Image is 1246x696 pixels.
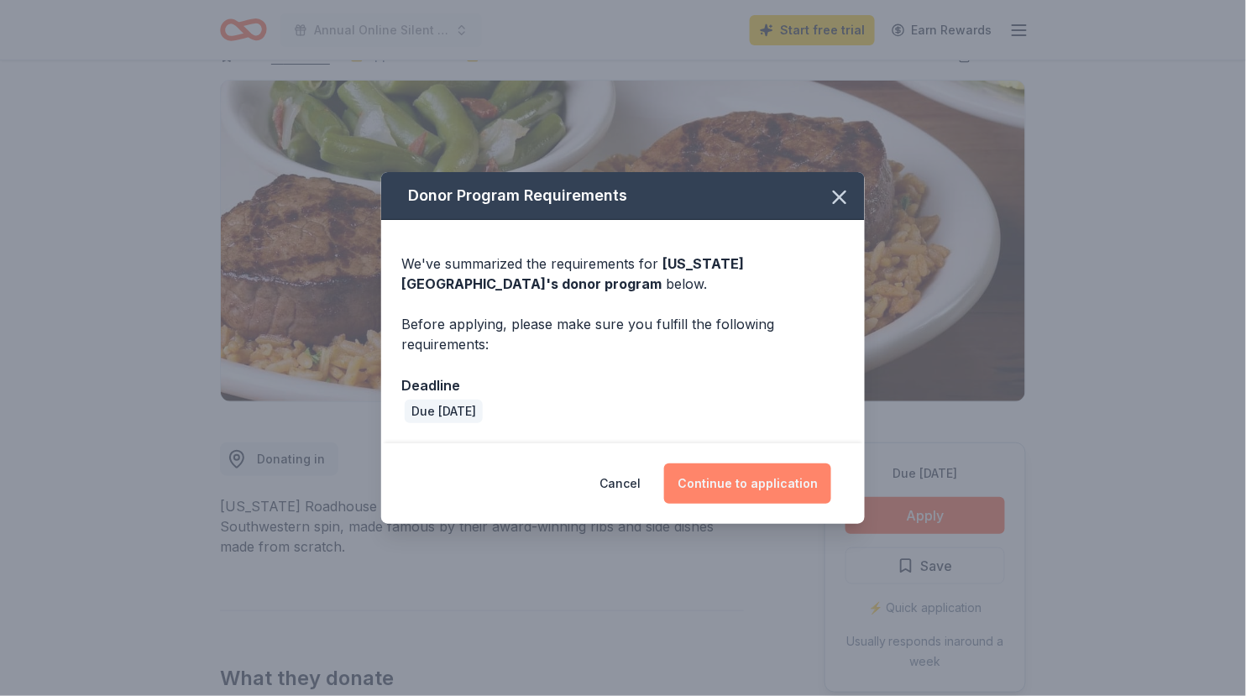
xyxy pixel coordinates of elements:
[599,463,641,504] button: Cancel
[381,172,865,220] div: Donor Program Requirements
[401,254,845,294] div: We've summarized the requirements for below.
[405,400,483,423] div: Due [DATE]
[401,314,845,354] div: Before applying, please make sure you fulfill the following requirements:
[401,374,845,396] div: Deadline
[664,463,831,504] button: Continue to application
